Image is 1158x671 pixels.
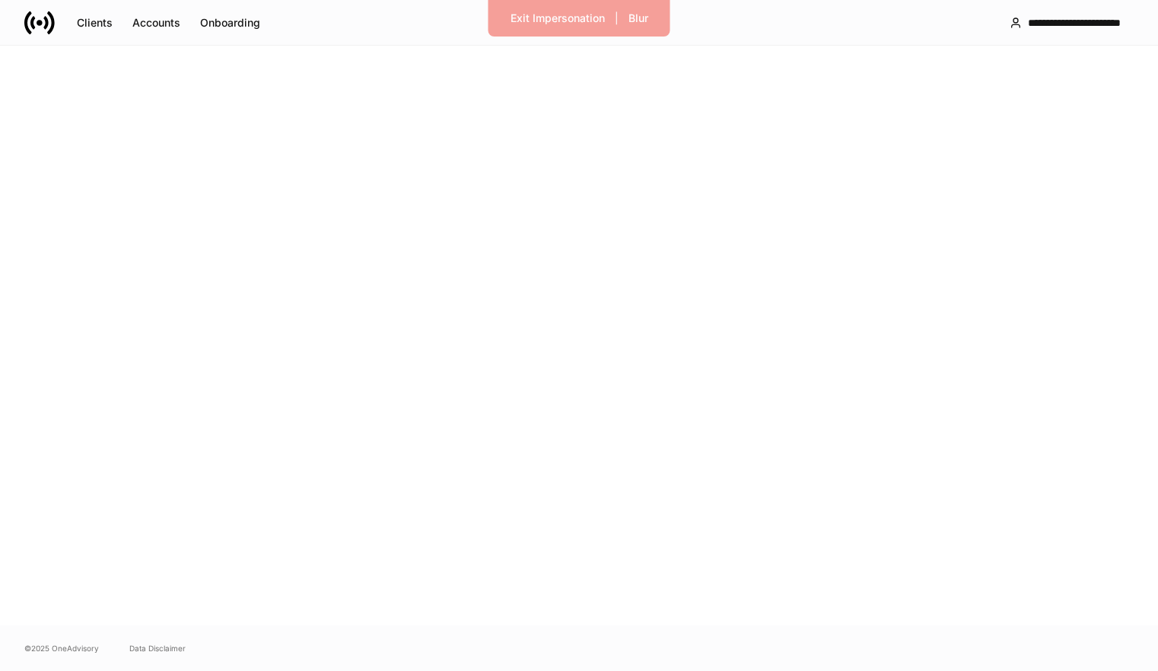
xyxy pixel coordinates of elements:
div: Blur [628,11,648,26]
button: Accounts [122,11,190,35]
div: Clients [77,15,113,30]
button: Clients [67,11,122,35]
div: Exit Impersonation [511,11,605,26]
button: Onboarding [190,11,270,35]
button: Exit Impersonation [501,6,615,30]
span: © 2025 OneAdvisory [24,642,99,654]
button: Blur [619,6,658,30]
div: Onboarding [200,15,260,30]
div: Accounts [132,15,180,30]
a: Data Disclaimer [129,642,186,654]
